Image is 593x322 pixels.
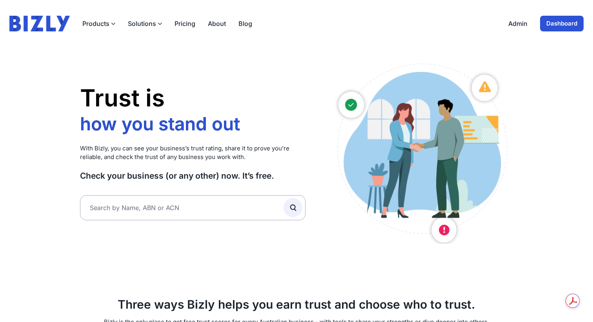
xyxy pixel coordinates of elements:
[540,16,584,31] a: Dashboard
[80,113,244,135] li: how you stand out
[80,144,306,162] p: With Bizly, you can see your business’s trust rating, share it to prove you’re reliable, and chec...
[238,19,252,28] a: Blog
[128,19,162,28] button: Solutions
[80,195,306,220] input: Search by Name, ABN or ACN
[329,60,513,244] img: Australian small business owners illustration
[80,297,513,311] h2: Three ways Bizly helps you earn trust and choose who to trust.
[82,19,115,28] button: Products
[208,19,226,28] a: About
[508,19,528,28] a: Admin
[80,135,244,158] li: who you work with
[80,170,306,181] h3: Check your business (or any other) now. It’s free.
[80,84,165,112] span: Trust is
[175,19,195,28] a: Pricing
